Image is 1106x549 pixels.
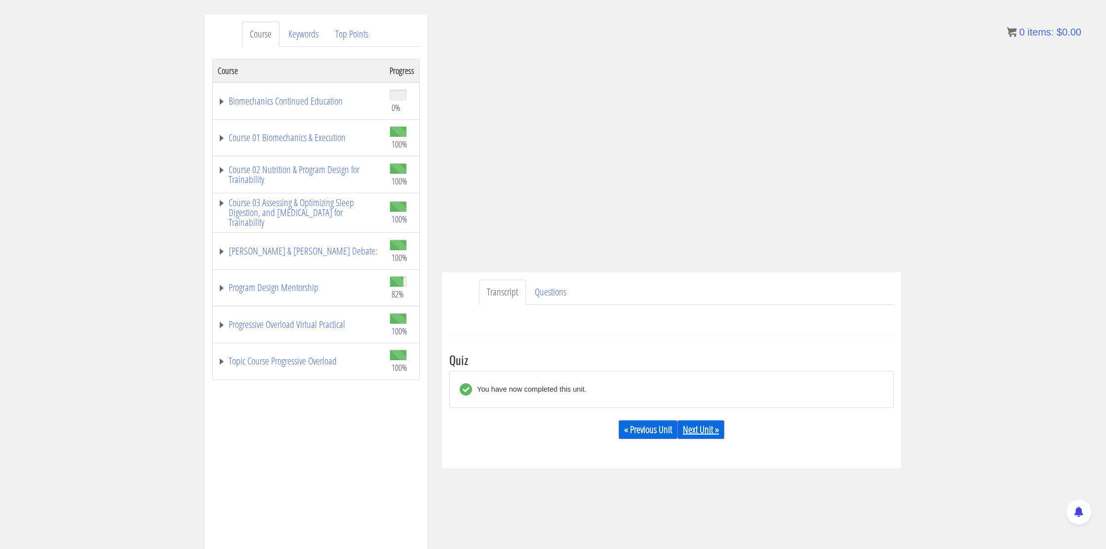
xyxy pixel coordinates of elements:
a: Questions [527,280,574,305]
span: items: [1027,27,1054,37]
a: Topic Course Progressive Overload [218,356,380,366]
div: You have now completed this unit. [472,383,587,396]
a: Transcript [479,280,526,305]
a: Course [242,22,279,47]
span: 0 [1019,27,1025,37]
a: Biomechanics Continued Education [218,96,380,106]
span: 100% [392,326,407,336]
span: 100% [392,252,407,263]
a: 0 items: $0.00 [1007,27,1081,37]
a: Course 01 Biomechanics & Execution [218,133,380,143]
span: 100% [392,214,407,224]
a: « Previous Unit [619,420,677,439]
a: Progressive Overload Virtual Practical [218,320,380,329]
th: Course [213,59,385,82]
a: Top Points [327,22,376,47]
bdi: 0.00 [1057,27,1081,37]
h3: Quiz [449,353,894,366]
a: Keywords [280,22,326,47]
span: $ [1057,27,1062,37]
span: 100% [392,139,407,149]
span: 82% [392,289,404,299]
span: 0% [392,102,400,113]
img: icon11.png [1007,27,1017,37]
a: Program Design Mentorship [218,283,380,293]
a: Course 02 Nutrition & Program Design for Trainability [218,165,380,184]
th: Progress [385,59,420,82]
a: Next Unit » [677,420,724,439]
span: 100% [392,176,407,186]
span: 100% [392,362,407,373]
a: Course 03 Assessing & Optimizing Sleep Digestion, and [MEDICAL_DATA] for Trainability [218,198,380,227]
a: [PERSON_NAME] & [PERSON_NAME] Debate: [218,246,380,256]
